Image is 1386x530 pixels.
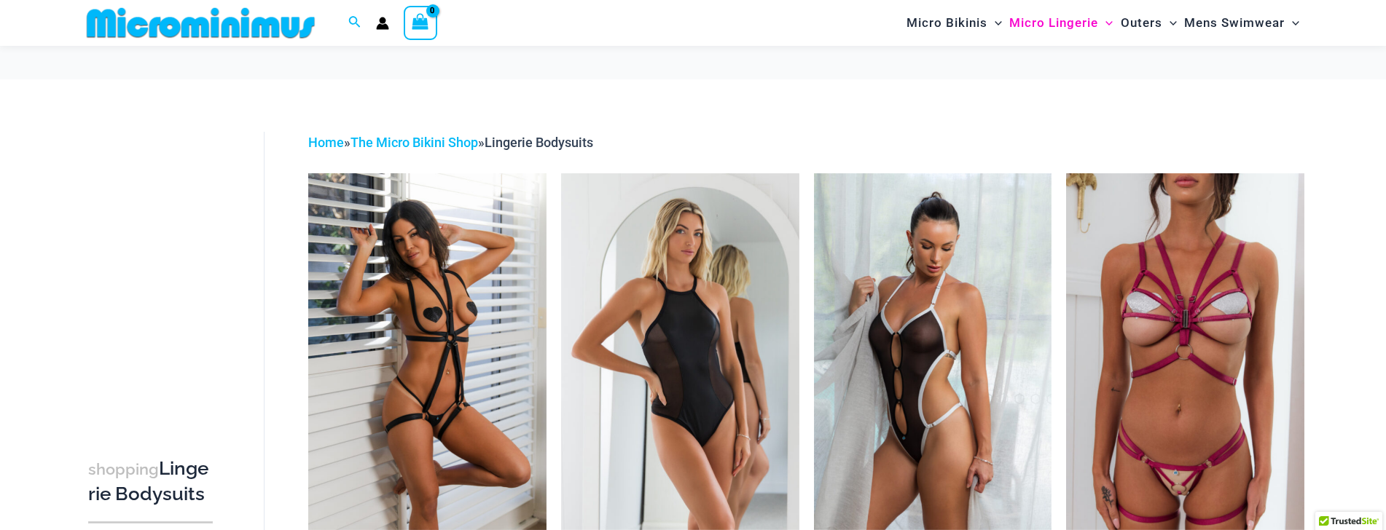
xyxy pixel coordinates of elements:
nav: Site Navigation [901,2,1305,44]
a: Truth or Dare Black 1905 Bodysuit 611 Micro 07Truth or Dare Black 1905 Bodysuit 611 Micro 05Truth... [308,173,547,530]
a: Search icon link [348,14,361,32]
span: Lingerie Bodysuits [485,135,593,150]
span: shopping [88,460,159,478]
a: OutersMenu ToggleMenu Toggle [1117,4,1181,41]
h3: Lingerie Bodysuits [88,456,213,507]
a: Mens SwimwearMenu ToggleMenu Toggle [1181,4,1303,41]
a: Account icon link [376,17,389,30]
img: Electric Illusion Noir 1949 Bodysuit 03 [814,173,1052,530]
a: Running Wild Midnight 115 Bodysuit 02Running Wild Midnight 115 Bodysuit 12Running Wild Midnight 1... [561,173,799,530]
span: Menu Toggle [1162,4,1177,41]
span: Micro Lingerie [1009,4,1098,41]
img: MM SHOP LOGO FLAT [81,7,321,39]
a: Sweetest Obsession Cherry 1129 Bra 6119 Bottom 1939 Bodysuit 09Sweetest Obsession Cherry 1129 Bra... [1066,173,1304,530]
a: Home [308,135,344,150]
span: Outers [1121,4,1162,41]
span: Micro Bikinis [907,4,987,41]
a: The Micro Bikini Shop [351,135,478,150]
a: Electric Illusion Noir 1949 Bodysuit 03Electric Illusion Noir 1949 Bodysuit 04Electric Illusion N... [814,173,1052,530]
span: Mens Swimwear [1184,4,1285,41]
img: Sweetest Obsession Cherry 1129 Bra 6119 Bottom 1939 Bodysuit 09 [1066,173,1304,530]
a: Micro LingerieMenu ToggleMenu Toggle [1006,4,1116,41]
a: Micro BikinisMenu ToggleMenu Toggle [903,4,1006,41]
span: Menu Toggle [1285,4,1299,41]
a: View Shopping Cart, empty [404,6,437,39]
span: Menu Toggle [987,4,1002,41]
img: Running Wild Midnight 115 Bodysuit 02 [561,173,799,530]
span: » » [308,135,593,150]
span: Menu Toggle [1098,4,1113,41]
iframe: TrustedSite Certified [88,120,219,411]
img: Truth or Dare Black 1905 Bodysuit 611 Micro 07 [308,173,547,530]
